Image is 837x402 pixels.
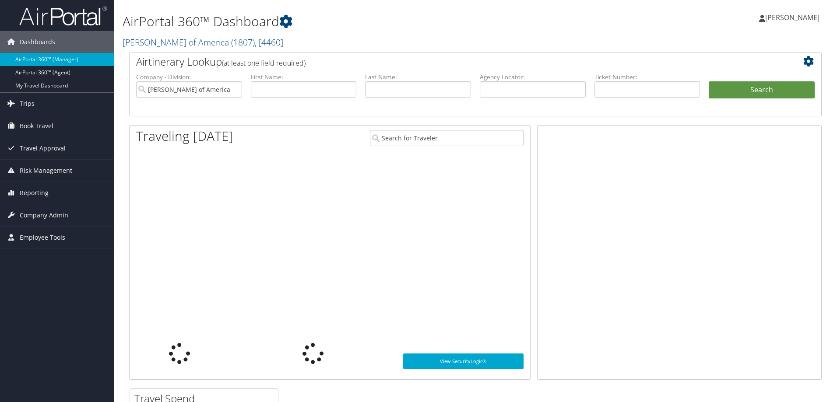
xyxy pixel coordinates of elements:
[480,73,586,81] label: Agency Locator:
[123,36,283,48] a: [PERSON_NAME] of America
[222,58,306,68] span: (at least one field required)
[20,31,55,53] span: Dashboards
[231,36,255,48] span: ( 1807 )
[759,4,828,31] a: [PERSON_NAME]
[765,13,819,22] span: [PERSON_NAME]
[19,6,107,26] img: airportal-logo.png
[123,12,593,31] h1: AirPortal 360™ Dashboard
[20,227,65,248] span: Employee Tools
[370,130,524,146] input: Search for Traveler
[20,93,35,115] span: Trips
[136,73,242,81] label: Company - Division:
[136,127,233,145] h1: Traveling [DATE]
[20,204,68,226] span: Company Admin
[136,54,757,69] h2: Airtinerary Lookup
[403,353,524,369] a: View SecurityLogic®
[20,115,53,137] span: Book Travel
[365,73,471,81] label: Last Name:
[20,160,72,182] span: Risk Management
[20,137,66,159] span: Travel Approval
[594,73,700,81] label: Ticket Number:
[709,81,815,99] button: Search
[251,73,357,81] label: First Name:
[255,36,283,48] span: , [ 4460 ]
[20,182,49,204] span: Reporting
